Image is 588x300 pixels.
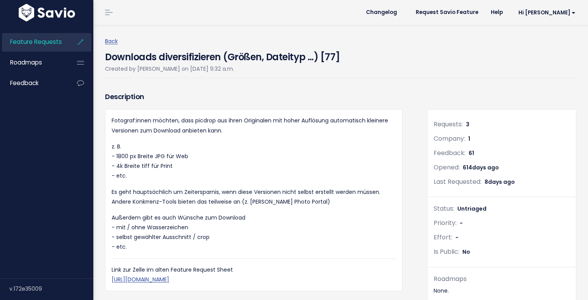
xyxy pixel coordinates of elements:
[112,116,396,135] p: Fotograf:innen möchten, dass picdrop aus ihren Originalen mit hoher Auflösung automatisch kleiner...
[112,265,396,284] p: Link zur Zelle im alten Feature Request Sheet
[455,234,458,241] span: -
[434,177,481,186] span: Last Requested:
[105,91,402,102] h3: Description
[17,4,77,21] img: logo-white.9d6f32f41409.svg
[460,219,463,227] span: -
[434,286,570,296] div: None.
[472,164,499,171] span: days ago
[434,163,460,172] span: Opened:
[434,204,454,213] span: Status:
[434,233,452,242] span: Effort:
[434,134,465,143] span: Company:
[2,33,65,51] a: Feature Requests
[434,274,570,285] div: Roadmaps
[112,276,169,283] a: [URL][DOMAIN_NAME]
[434,120,463,129] span: Requests:
[434,218,457,227] span: Priority:
[466,120,469,128] span: 3
[10,79,38,87] span: Feedback
[105,37,118,45] a: Back
[509,7,582,19] a: Hi [PERSON_NAME]
[469,149,474,157] span: 61
[9,279,93,299] div: v.172e35009
[112,213,396,252] p: Außerdem gibt es auch Wünsche zum Download - mit / ohne Wasserzeichen - selbst gewählter Ausschni...
[434,148,465,157] span: Feedback:
[434,247,459,256] span: Is Public:
[112,142,396,181] p: z. B. - 1800 px Breite JPG für Web - 4k Breite tiff für Print - etc.
[112,187,396,207] p: Es geht hauptsächlich um Zeitersparnis, wenn diese Versionen nicht selbst erstellt werden müssen....
[2,54,65,72] a: Roadmaps
[485,7,509,18] a: Help
[10,38,62,46] span: Feature Requests
[105,65,234,73] span: Created by [PERSON_NAME] on [DATE] 9:32 a.m.
[105,46,340,64] h4: Downloads diversifizieren (Größen, Dateityp …) [77]
[2,74,65,92] a: Feedback
[485,178,515,186] span: 8
[366,10,397,15] span: Changelog
[10,58,42,66] span: Roadmaps
[462,248,470,256] span: No
[457,205,486,213] span: Untriaged
[518,10,576,16] span: Hi [PERSON_NAME]
[409,7,485,18] a: Request Savio Feature
[463,164,499,171] span: 614
[488,178,515,186] span: days ago
[468,135,470,143] span: 1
